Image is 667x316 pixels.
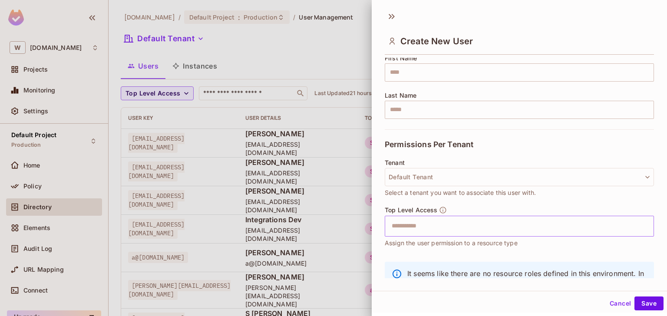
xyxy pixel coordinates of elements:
span: First Name [385,55,417,62]
span: Select a tenant you want to associate this user with. [385,188,536,197]
button: Cancel [606,296,634,310]
p: It seems like there are no resource roles defined in this environment. In order to assign resourc... [407,269,647,297]
span: Last Name [385,92,416,99]
span: Permissions Per Tenant [385,140,473,149]
span: Create New User [400,36,473,46]
span: Tenant [385,159,405,166]
button: Open [649,225,651,227]
button: Save [634,296,664,310]
span: Top Level Access [385,207,437,214]
span: Assign the user permission to a resource type [385,238,518,248]
button: Default Tenant [385,168,654,186]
